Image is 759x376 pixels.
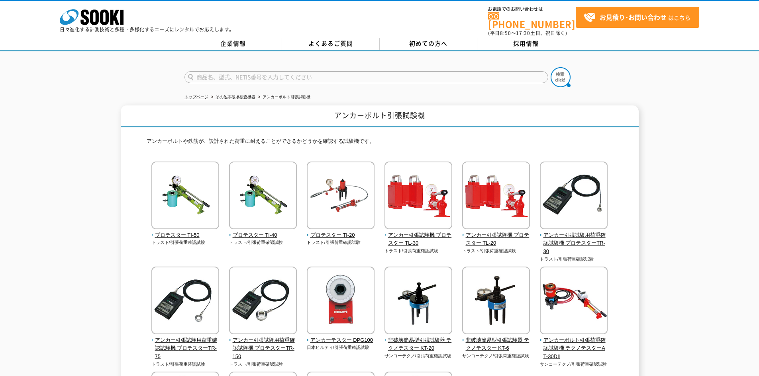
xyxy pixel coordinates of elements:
p: サンコーテクノ/引張荷重確認試験 [384,353,453,359]
span: 非破壊簡易型引張試験器 テクノテスター KT-20 [384,336,453,353]
p: トラスト/引張荷重確認試験 [229,361,297,368]
a: [PHONE_NUMBER] [488,12,576,29]
img: プロテスター TI-50 [151,162,219,231]
a: プロテスター TI-40 [229,224,297,240]
p: サンコーテクノ/引張荷重確認試験 [540,361,608,368]
p: 日本ヒルティ/引張荷重確認試験 [307,344,375,351]
span: アンカー引張試験用荷重確認試験機 プロテスターTR-75 [151,336,220,361]
p: トラスト/引張荷重確認試験 [151,239,220,246]
a: 企業情報 [184,38,282,50]
p: トラスト/引張荷重確認試験 [307,239,375,246]
span: (平日 ～ 土日、祝日除く) [488,29,567,37]
a: 非破壊簡易型引張試験器 テクノテスター KT-20 [384,329,453,353]
p: サンコーテクノ/引張荷重確認試験 [462,353,530,359]
img: プロテスター TI-40 [229,162,297,231]
p: トラスト/引張荷重確認試験 [540,256,608,263]
a: アンカーテスター DPG100 [307,329,375,345]
span: プロテスター TI-50 [151,231,220,240]
img: アンカー引張試験用荷重確認試験機 プロテスターTR-75 [151,267,219,336]
img: アンカーテスター DPG100 [307,267,375,336]
img: アンカーボルト引張荷重確認試験機 テクノテスターAT-30DⅡ [540,267,608,336]
img: アンカー引張試験用荷重確認試験機 プロテスターTR-150 [229,267,297,336]
span: アンカー引張試験用荷重確認試験機 プロテスターTR-150 [229,336,297,361]
p: トラスト/引張荷重確認試験 [462,247,530,254]
img: 非破壊簡易型引張試験器 テクノテスター KT-6 [462,267,530,336]
span: アンカー引張試験用荷重確認試験機 プロテスターTR-30 [540,231,608,256]
a: お見積り･お問い合わせはこちら [576,7,699,28]
strong: お見積り･お問い合わせ [600,12,667,22]
img: アンカー引張試験機 プロテスター TL-20 [462,162,530,231]
p: 日々進化する計測技術と多種・多様化するニーズにレンタルでお応えします。 [60,27,234,32]
p: トラスト/引張荷重確認試験 [384,247,453,254]
span: 非破壊簡易型引張試験器 テクノテスター KT-6 [462,336,530,353]
img: アンカー引張試験用荷重確認試験機 プロテスターTR-30 [540,162,608,231]
a: アンカー引張試験機 プロテスター TL-20 [462,224,530,247]
a: アンカー引張試験用荷重確認試験機 プロテスターTR-150 [229,329,297,361]
span: アンカー引張試験機 プロテスター TL-30 [384,231,453,248]
a: 採用情報 [477,38,575,50]
span: 8:50 [500,29,511,37]
p: トラスト/引張荷重確認試験 [151,361,220,368]
li: アンカーボルト引張試験機 [257,93,310,101]
img: プロテスター TI-20 [307,162,375,231]
a: アンカー引張試験用荷重確認試験機 プロテスターTR-30 [540,224,608,256]
a: 初めての方へ [380,38,477,50]
a: よくあるご質問 [282,38,380,50]
a: アンカーボルト引張荷重確認試験機 テクノテスターAT-30DⅡ [540,329,608,361]
a: 非破壊簡易型引張試験器 テクノテスター KT-6 [462,329,530,353]
a: その他非破壊検査機器 [216,95,255,99]
span: アンカー引張試験機 プロテスター TL-20 [462,231,530,248]
p: トラスト/引張荷重確認試験 [229,239,297,246]
input: 商品名、型式、NETIS番号を入力してください [184,71,548,83]
span: お電話でのお問い合わせは [488,7,576,12]
span: アンカーボルト引張荷重確認試験機 テクノテスターAT-30DⅡ [540,336,608,361]
img: アンカー引張試験機 プロテスター TL-30 [384,162,452,231]
a: トップページ [184,95,208,99]
img: 非破壊簡易型引張試験器 テクノテスター KT-20 [384,267,452,336]
span: アンカーテスター DPG100 [307,336,375,345]
img: btn_search.png [551,67,571,87]
span: 17:30 [516,29,530,37]
a: アンカー引張試験用荷重確認試験機 プロテスターTR-75 [151,329,220,361]
span: 初めての方へ [409,39,447,48]
h1: アンカーボルト引張試験機 [121,105,639,127]
a: プロテスター TI-50 [151,224,220,240]
span: はこちら [584,12,690,23]
a: アンカー引張試験機 プロテスター TL-30 [384,224,453,247]
span: プロテスター TI-40 [229,231,297,240]
a: プロテスター TI-20 [307,224,375,240]
p: アンカーボルトや鉄筋が、設計された荷重に耐えることができるかどうかを確認する試験機です。 [147,137,613,150]
span: プロテスター TI-20 [307,231,375,240]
